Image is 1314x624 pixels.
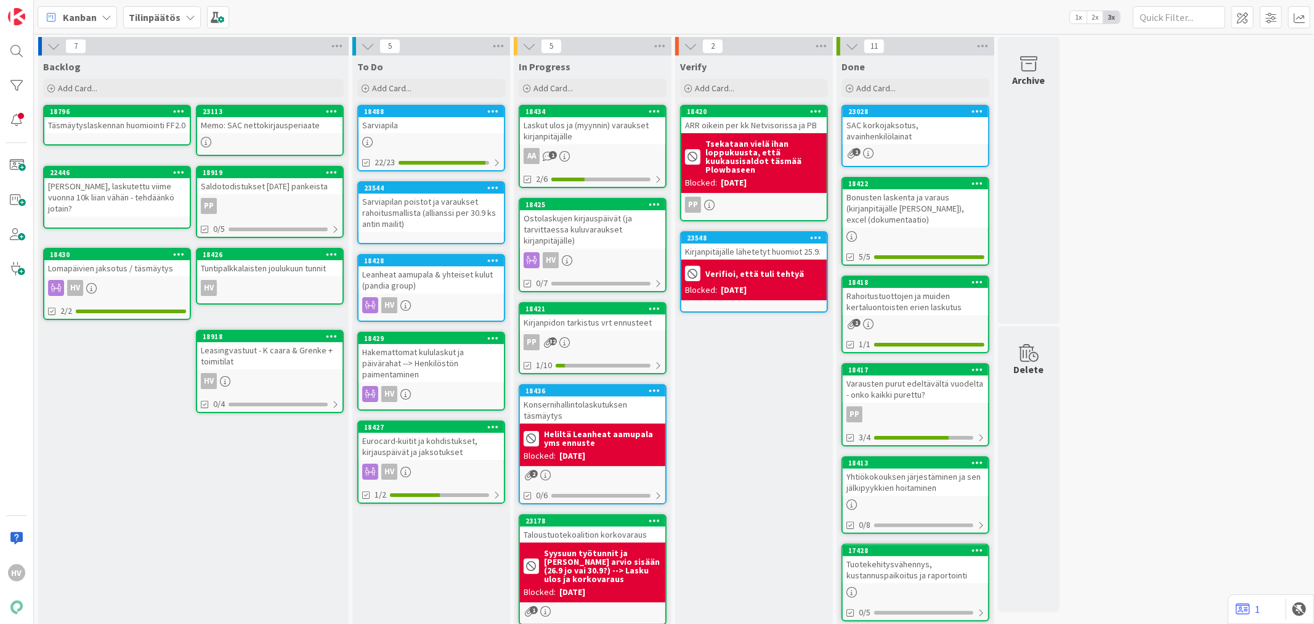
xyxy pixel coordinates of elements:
div: HV [359,297,504,313]
div: 18427Eurocard-kuitit ja kohdistukset, kirjauspäivät ja jaksotukset [359,422,504,460]
span: Add Card... [533,83,573,94]
span: 11 [864,39,885,54]
span: 3/4 [859,431,870,444]
div: PP [197,198,343,214]
span: 2/2 [60,305,72,318]
div: Blocked: [524,450,556,462]
div: 22446[PERSON_NAME], laskutettu viime vuonna 10k liian vähän - tehdäänkö jotain? [44,167,190,216]
div: 18425 [520,199,665,210]
div: 23544Sarviapilan poistot ja varaukset rahoitusmallista (allianssi per 30.9 ks antin mailit) [359,183,504,232]
div: 18421Kirjanpidon tarkistus vrt ennusteet [520,303,665,330]
span: 5 [541,39,562,54]
div: AA [524,148,540,164]
div: 18488Sarviapila [359,106,504,133]
div: 22446 [50,168,190,177]
span: 0/7 [536,277,548,290]
div: Sarviapila [359,117,504,133]
div: PP [681,197,827,213]
div: 23028 [848,107,988,116]
div: HV [8,564,25,581]
img: avatar [8,599,25,616]
div: 18919Saldotodistukset [DATE] pankeista [197,167,343,194]
img: Visit kanbanzone.com [8,8,25,25]
div: 18425Ostolaskujen kirjauspäivät (ja tarvittaessa kuluvaraukset kirjanpitäjälle) [520,199,665,248]
div: 18434 [525,107,665,116]
div: 18425 [525,200,665,209]
div: 18918 [203,332,343,341]
div: HV [359,386,504,402]
div: Laskut ulos ja (myynnin) varaukset kirjanpitäjälle [520,117,665,144]
span: Verify [680,60,707,73]
div: 23178 [520,515,665,527]
div: 18918Leasingvastuut - K caara & Grenke + toimitilat [197,331,343,369]
b: Tsekataan vielä ihan loppukuusta, että kuukausisaldot täsmää Plowbaseen [705,139,823,174]
div: PP [843,406,988,422]
div: 18429Hakemattomat kululaskut ja päivärahat --> Henkilöstön paimentaminen [359,333,504,382]
div: 23178 [525,517,665,525]
div: Tuotekehitysvähennys, kustannuspaikoitus ja raportointi [843,556,988,583]
div: 18426 [203,250,343,259]
span: In Progress [519,60,570,73]
div: 18488 [359,106,504,117]
div: 18422 [848,179,988,188]
div: HV [381,464,397,480]
div: HV [520,252,665,268]
div: 18796Täsmäytyslaskennan huomiointi FF2.0 [44,106,190,133]
div: HV [197,280,343,296]
div: [PERSON_NAME], laskutettu viime vuonna 10k liian vähän - tehdäänkö jotain? [44,178,190,216]
span: 0/8 [859,519,870,532]
div: Bonusten laskenta ja varaus (kirjanpitäjälle [PERSON_NAME]), excel (dokumentaatio) [843,189,988,228]
div: Saldotodistukset [DATE] pankeista [197,178,343,194]
div: 23548 [681,232,827,244]
div: 18420 [681,106,827,117]
div: 18422 [843,178,988,189]
div: 18417 [843,364,988,376]
div: 18426 [197,249,343,260]
div: 18919 [197,167,343,178]
div: Leasingvastuut - K caara & Grenke + toimitilat [197,342,343,369]
div: 18413 [848,459,988,467]
div: 18796 [50,107,190,116]
div: 18421 [520,303,665,314]
b: Syysuun työtunnit ja [PERSON_NAME] arvio sisään (26.9 jo vai 30.9?) --> Lasku ulos ja korkovaraus [544,549,662,583]
div: Taloustuotekoalition korkovaraus [520,527,665,543]
span: 32 [549,337,557,345]
div: Memo: SAC nettokirjausperiaate [197,117,343,133]
div: HV [67,280,83,296]
div: 23028SAC korkojaksotus, avainhenkilölainat [843,106,988,144]
div: HV [201,280,217,296]
div: 18421 [525,305,665,313]
div: 23113Memo: SAC nettokirjausperiaate [197,106,343,133]
div: 17428 [848,546,988,555]
div: HV [381,297,397,313]
span: 0/5 [859,606,870,619]
div: 18428 [364,257,504,265]
div: 18430Lomapäivien jaksotus / täsmäytys [44,249,190,276]
div: 23548Kirjanpitäjälle lähetetyt huomiot 25.9. [681,232,827,260]
div: [DATE] [559,450,585,462]
div: Rahoitustuottojen ja muiden kertaluontoisten erien laskutus [843,288,988,315]
b: Heliltä Leanheat aamupala yms ennuste [544,430,662,447]
span: 0/6 [536,489,548,502]
div: Hakemattomat kululaskut ja päivärahat --> Henkilöstön paimentaminen [359,344,504,382]
span: 5 [379,39,400,54]
a: 1 [1236,602,1260,617]
div: Lomapäivien jaksotus / täsmäytys [44,260,190,276]
div: Tuntipalkkalaisten joulukuun tunnit [197,260,343,276]
span: 1 [853,319,861,327]
span: 5/5 [859,250,870,263]
div: Leanheat aamupala & yhteiset kulut (pandia group) [359,266,504,294]
div: HV [359,464,504,480]
div: 18413Yhtiökokouksen järjestäminen ja sen jälkipyykkien hoitaminen [843,458,988,496]
div: PP [520,334,665,350]
span: Backlog [43,60,81,73]
div: 23548 [687,234,827,242]
span: 1/10 [536,359,552,372]
span: 2x [1087,11,1103,23]
span: Add Card... [58,83,97,94]
div: PP [524,334,540,350]
div: 18918 [197,331,343,342]
div: 18429 [359,333,504,344]
div: [DATE] [721,176,747,189]
span: 2 [530,470,538,478]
